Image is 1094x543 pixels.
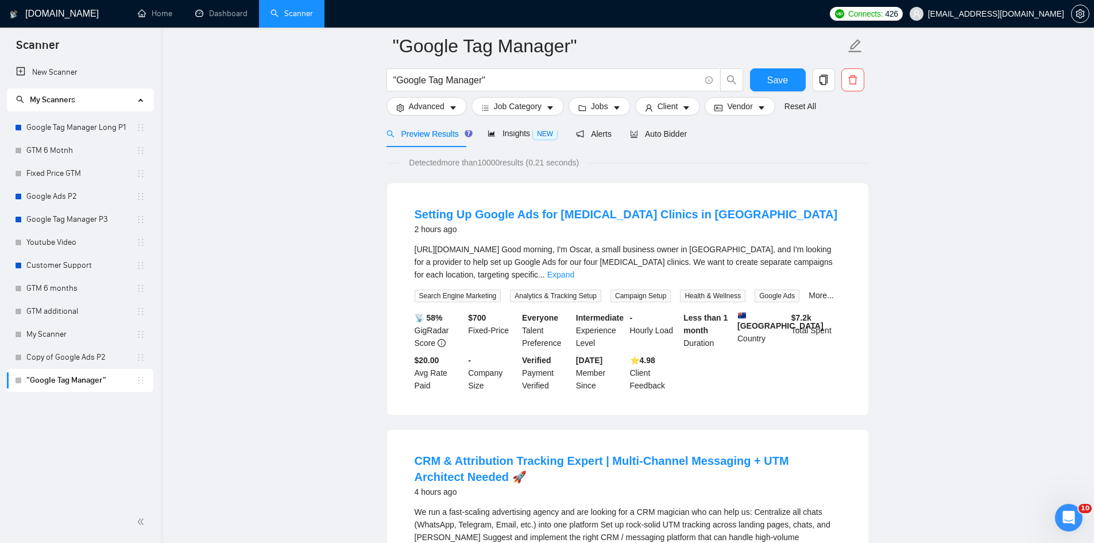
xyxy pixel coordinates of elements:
[767,73,788,87] span: Save
[26,346,136,369] a: Copy of Google Ads P2
[613,103,621,112] span: caret-down
[842,75,864,85] span: delete
[630,129,687,138] span: Auto Bidder
[841,68,864,91] button: delete
[26,185,136,208] a: Google Ads P2
[520,354,574,392] div: Payment Verified
[415,208,838,221] a: Setting Up Google Ads for [MEDICAL_DATA] Clinics in [GEOGRAPHIC_DATA]
[885,7,898,20] span: 426
[757,103,766,112] span: caret-down
[393,73,700,87] input: Search Freelance Jobs...
[136,146,145,155] span: holder
[26,277,136,300] a: GTM 6 months
[610,290,671,302] span: Campaign Setup
[1072,9,1089,18] span: setting
[449,103,457,112] span: caret-down
[848,38,863,53] span: edit
[136,215,145,224] span: holder
[630,313,633,322] b: -
[812,68,835,91] button: copy
[591,100,608,113] span: Jobs
[628,311,682,349] div: Hourly Load
[835,9,844,18] img: upwork-logo.png
[522,356,551,365] b: Verified
[26,300,136,323] a: GTM additional
[136,169,145,178] span: holder
[791,313,811,322] b: $ 7.2k
[750,68,806,91] button: Save
[532,128,558,140] span: NEW
[1078,504,1092,513] span: 10
[645,103,653,112] span: user
[26,162,136,185] a: Fixed Price GTM
[635,97,701,115] button: userClientcaret-down
[735,311,789,349] div: Country
[415,313,443,322] b: 📡 58%
[136,330,145,339] span: holder
[1071,9,1089,18] a: setting
[415,290,501,302] span: Search Engine Marketing
[415,243,841,281] div: [URL][DOMAIN_NAME] Good morning, I'm Oscar, a small business owner in [GEOGRAPHIC_DATA], and I'm ...
[630,356,655,365] b: ⭐️ 4.98
[7,139,153,162] li: GTM 6 Motnh
[466,354,520,392] div: Company Size
[136,307,145,316] span: holder
[412,311,466,349] div: GigRadar Score
[682,103,690,112] span: caret-down
[755,290,799,302] span: Google Ads
[26,231,136,254] a: Youtube Video
[576,313,624,322] b: Intermediate
[415,222,838,236] div: 2 hours ago
[576,130,584,138] span: notification
[7,277,153,300] li: GTM 6 months
[195,9,248,18] a: dashboardDashboard
[705,97,775,115] button: idcardVendorcaret-down
[7,61,153,84] li: New Scanner
[468,313,486,322] b: $ 700
[7,254,153,277] li: Customer Support
[7,37,68,61] span: Scanner
[569,97,631,115] button: folderJobscaret-down
[16,95,75,105] span: My Scanners
[7,116,153,139] li: Google Tag Manager Long P1
[138,9,172,18] a: homeHome
[488,129,558,138] span: Insights
[714,103,722,112] span: idcard
[510,290,601,302] span: Analytics & Tracking Setup
[396,103,404,112] span: setting
[1071,5,1089,23] button: setting
[522,313,558,322] b: Everyone
[7,369,153,392] li: "Google Tag Manager"
[576,129,612,138] span: Alerts
[270,9,313,18] a: searchScanner
[136,261,145,270] span: holder
[628,354,682,392] div: Client Feedback
[136,284,145,293] span: holder
[574,311,628,349] div: Experience Level
[705,76,713,84] span: info-circle
[7,346,153,369] li: Copy of Google Ads P2
[386,97,467,115] button: settingAdvancedcaret-down
[784,100,816,113] a: Reset All
[494,100,542,113] span: Job Category
[16,95,24,103] span: search
[738,311,746,319] img: 🇦🇺
[520,311,574,349] div: Talent Preference
[721,75,743,85] span: search
[848,7,883,20] span: Connects:
[7,185,153,208] li: Google Ads P2
[7,323,153,346] li: My Scanner
[574,354,628,392] div: Member Since
[727,100,752,113] span: Vendor
[136,192,145,201] span: holder
[137,516,148,527] span: double-left
[386,130,395,138] span: search
[26,116,136,139] a: Google Tag Manager Long P1
[412,354,466,392] div: Avg Rate Paid
[720,68,743,91] button: search
[415,356,439,365] b: $20.00
[7,300,153,323] li: GTM additional
[683,313,728,335] b: Less than 1 month
[809,291,834,300] a: More...
[466,311,520,349] div: Fixed-Price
